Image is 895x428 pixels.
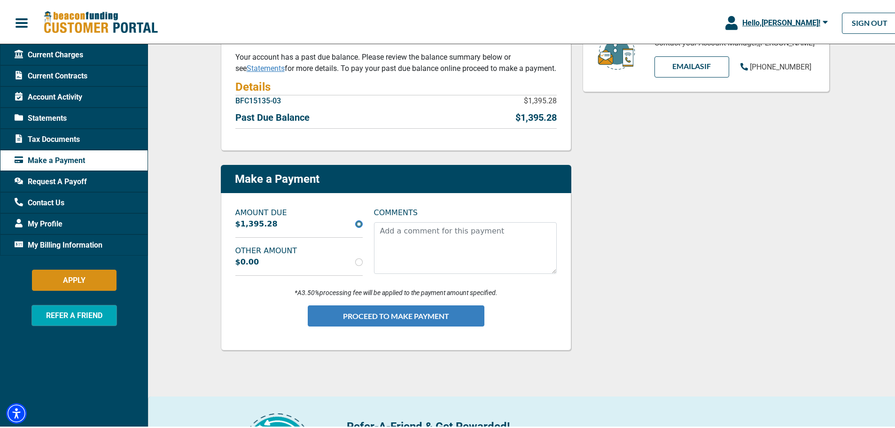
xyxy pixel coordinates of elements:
[235,217,278,228] label: $1,395.28
[374,205,418,217] label: COMMENTS
[740,60,811,71] a: [PHONE_NUMBER]
[295,287,498,295] i: *A 3.50% processing fee will be applied to the payment amount specified.
[524,93,557,105] p: $1,395.28
[235,255,259,266] label: $0.00
[15,69,87,80] span: Current Contracts
[15,238,102,249] span: My Billing Information
[15,111,67,122] span: Statements
[515,109,557,123] p: $1,395.28
[742,16,820,25] span: Hello, [PERSON_NAME] !
[15,217,62,228] span: My Profile
[654,54,729,76] a: EMAILAsif
[235,109,310,123] p: Past Due Balance
[235,171,319,184] p: Make a Payment
[15,132,80,143] span: Tax Documents
[32,268,117,289] button: APPLY
[230,243,368,255] label: OTHER AMOUNT
[230,205,368,217] label: AMOUNT DUE
[15,195,64,207] span: Contact Us
[43,9,158,33] img: Beacon Funding Customer Portal Logo
[595,30,638,69] img: customer-service.png
[235,77,557,93] h4: Details
[247,62,285,71] a: Statements
[235,50,557,72] p: Your account has a past due balance. Please review the balance summary below or see for more deta...
[15,174,87,186] span: Request A Payoff
[6,401,27,422] div: Accessibility Menu
[750,61,811,70] span: [PHONE_NUMBER]
[15,90,82,101] span: Account Activity
[31,303,117,324] button: REFER A FRIEND
[308,303,484,325] button: PROCEED TO MAKE PAYMENT
[15,153,85,164] span: Make a Payment
[15,47,83,59] span: Current Charges
[235,93,281,105] p: BFC15135-03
